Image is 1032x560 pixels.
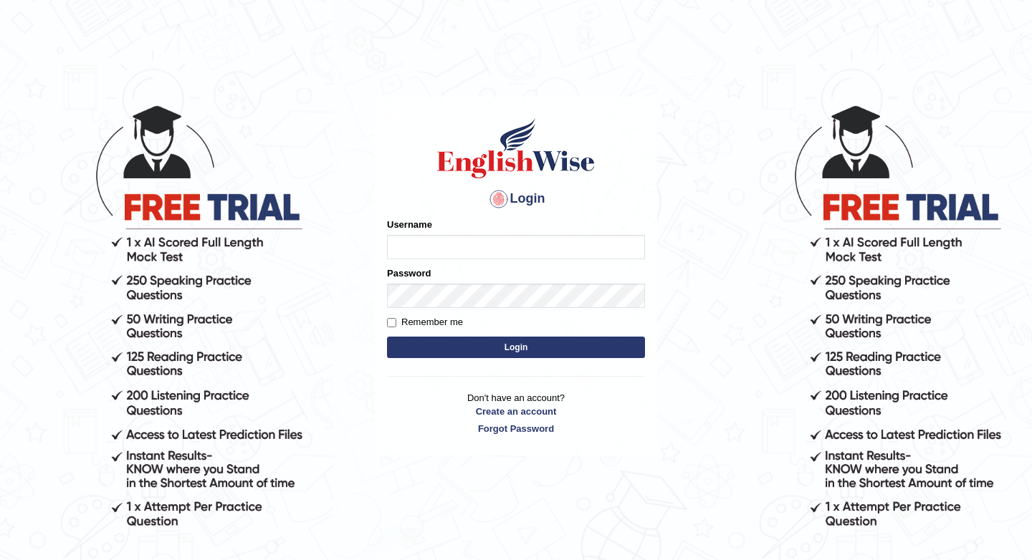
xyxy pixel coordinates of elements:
label: Remember me [387,315,463,329]
label: Password [387,266,431,280]
label: Username [387,218,432,231]
input: Remember me [387,318,396,327]
button: Login [387,337,645,358]
a: Create an account [387,405,645,418]
img: Logo of English Wise sign in for intelligent practice with AI [434,116,598,180]
a: Forgot Password [387,422,645,435]
h4: Login [387,188,645,211]
p: Don't have an account? [387,391,645,435]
